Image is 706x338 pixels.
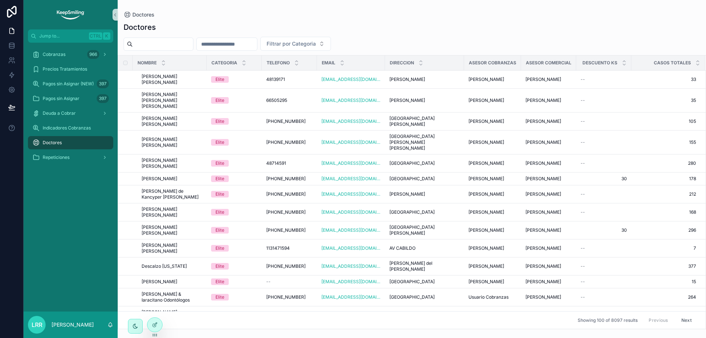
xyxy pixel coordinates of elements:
[211,60,237,66] span: Categoria
[215,175,224,182] div: Elite
[581,245,627,251] a: --
[390,60,414,66] span: Direccion
[389,294,460,300] a: [GEOGRAPHIC_DATA]
[142,188,202,200] a: [PERSON_NAME] de Kancyper [PERSON_NAME]
[266,279,313,285] a: --
[321,227,381,233] a: [EMAIL_ADDRESS][DOMAIN_NAME]
[321,191,381,197] a: [EMAIL_ADDRESS][DOMAIN_NAME]
[266,118,306,124] span: [PHONE_NUMBER]
[142,224,202,236] a: [PERSON_NAME] [PERSON_NAME]
[321,97,381,103] a: [EMAIL_ADDRESS][DOMAIN_NAME]
[525,245,572,251] a: [PERSON_NAME]
[468,139,504,145] span: [PERSON_NAME]
[56,9,85,21] img: App logo
[211,191,257,198] a: Elite
[581,263,627,269] a: --
[142,176,202,182] a: [PERSON_NAME]
[525,294,572,300] a: [PERSON_NAME]
[142,92,202,109] a: [PERSON_NAME] [PERSON_NAME] [PERSON_NAME]
[43,96,79,102] span: Pagos sin Asignar
[632,227,696,233] a: 296
[632,191,696,197] a: 212
[468,176,504,182] span: [PERSON_NAME]
[266,77,285,82] span: 48139171
[581,97,585,103] span: --
[142,176,177,182] span: [PERSON_NAME]
[266,160,313,166] a: 48714591
[581,209,585,215] span: --
[389,224,460,236] a: [GEOGRAPHIC_DATA][PERSON_NAME]
[321,139,381,145] a: [EMAIL_ADDRESS][DOMAIN_NAME]
[266,227,313,233] a: [PHONE_NUMBER]
[526,60,571,66] span: Asesor Comercial
[211,97,257,104] a: Elite
[142,136,202,148] span: [PERSON_NAME] [PERSON_NAME]
[632,118,696,124] span: 105
[468,227,504,233] span: [PERSON_NAME]
[211,245,257,252] a: Elite
[142,279,202,285] a: [PERSON_NAME]
[525,118,561,124] span: [PERSON_NAME]
[468,263,504,269] span: [PERSON_NAME]
[124,11,154,18] a: Doctores
[469,60,516,66] span: Asesor cobranzas
[215,227,224,234] div: Elite
[581,227,627,233] a: 30
[28,63,113,76] a: Precios Tratamientos
[468,209,504,215] span: [PERSON_NAME]
[632,139,696,145] span: 155
[468,245,504,251] span: [PERSON_NAME]
[142,157,202,169] a: [PERSON_NAME] [PERSON_NAME]
[581,279,585,285] span: --
[468,191,517,197] a: [PERSON_NAME]
[525,160,561,166] span: [PERSON_NAME]
[266,160,286,166] span: 48714591
[389,115,460,127] a: [GEOGRAPHIC_DATA][PERSON_NAME]
[215,263,224,270] div: Elite
[215,76,224,83] div: Elite
[321,209,381,215] a: [EMAIL_ADDRESS][DOMAIN_NAME]
[321,160,381,166] a: [EMAIL_ADDRESS][DOMAIN_NAME]
[321,77,381,82] a: [EMAIL_ADDRESS][DOMAIN_NAME]
[211,209,257,216] a: Elite
[28,48,113,61] a: Cobranzas966
[389,134,460,151] span: [GEOGRAPHIC_DATA][PERSON_NAME][PERSON_NAME]
[211,175,257,182] a: Elite
[581,263,585,269] span: --
[267,60,290,66] span: Telefono
[581,245,585,251] span: --
[581,160,585,166] span: --
[581,77,627,82] a: --
[525,263,561,269] span: [PERSON_NAME]
[389,77,425,82] span: [PERSON_NAME]
[468,279,517,285] a: [PERSON_NAME]
[142,74,202,85] span: [PERSON_NAME] [PERSON_NAME]
[211,263,257,270] a: Elite
[215,191,224,198] div: Elite
[24,43,118,312] div: scrollable content
[43,51,65,57] span: Cobranzas
[132,11,154,18] span: Doctores
[32,320,42,329] span: LRR
[632,263,696,269] a: 377
[525,294,561,300] span: [PERSON_NAME]
[266,118,313,124] a: [PHONE_NUMBER]
[266,209,313,215] a: [PHONE_NUMBER]
[578,317,638,323] span: Showing 100 of 8097 results
[581,139,585,145] span: --
[124,22,156,32] h1: Doctores
[632,176,696,182] span: 178
[142,242,202,254] span: [PERSON_NAME] [PERSON_NAME]
[632,294,696,300] a: 264
[89,32,102,40] span: Ctrl
[389,209,460,215] a: [GEOGRAPHIC_DATA]
[632,245,696,251] span: 7
[389,160,435,166] span: [GEOGRAPHIC_DATA]
[215,209,224,216] div: Elite
[321,176,381,182] a: [EMAIL_ADDRESS][DOMAIN_NAME]
[322,60,335,66] span: Email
